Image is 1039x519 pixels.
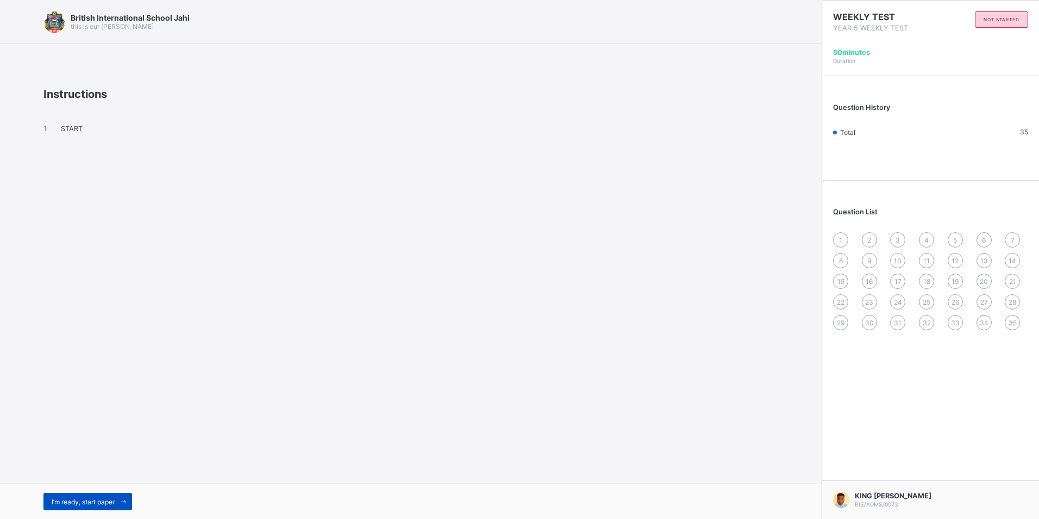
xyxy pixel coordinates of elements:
span: 10 [894,257,902,265]
span: YEAR 5 WEEKLY TEST [833,24,931,32]
span: 50 minutes [833,48,870,57]
span: 25 [923,298,930,306]
span: 7 [1011,236,1015,244]
span: 34 [980,319,988,327]
span: 16 [866,277,873,286]
span: 11 [923,257,930,265]
span: 27 [980,298,988,306]
span: WEEKLY TEST [833,11,931,22]
span: Instructions [43,88,107,101]
span: 22 [837,298,844,306]
span: Question List [833,208,878,216]
span: 20 [980,277,988,286]
span: 1 [839,236,842,244]
span: 30 [865,319,874,327]
span: 14 [1009,257,1016,265]
span: 32 [923,319,931,327]
span: 5 [953,236,957,244]
span: 6 [982,236,986,244]
span: 19 [952,277,959,286]
span: 31 [894,319,902,327]
span: Total [840,128,855,137]
span: 13 [980,257,988,265]
span: Question History [833,103,890,112]
span: 21 [1009,277,1016,286]
span: 24 [894,298,902,306]
span: not started [984,17,1019,22]
span: 23 [865,298,873,306]
span: 17 [894,277,902,286]
span: START [61,125,83,133]
span: 4 [924,236,929,244]
span: Duration [833,58,855,64]
span: 3 [896,236,900,244]
span: 28 [1009,298,1016,306]
span: 9 [867,257,871,265]
span: 35 [1020,128,1028,136]
span: 26 [952,298,959,306]
span: KING [PERSON_NAME] [855,492,931,500]
span: 12 [952,257,959,265]
span: 29 [837,319,844,327]
span: BIS/ADMS/0073 [855,501,898,508]
span: British International School Jahi [71,13,190,22]
span: 35 [1009,319,1017,327]
span: 18 [923,277,930,286]
span: 33 [951,319,960,327]
span: 2 [867,236,871,244]
span: this is our [PERSON_NAME] [71,22,154,30]
span: 8 [839,257,843,265]
span: 15 [837,277,844,286]
span: I’m ready, start paper [52,498,115,506]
